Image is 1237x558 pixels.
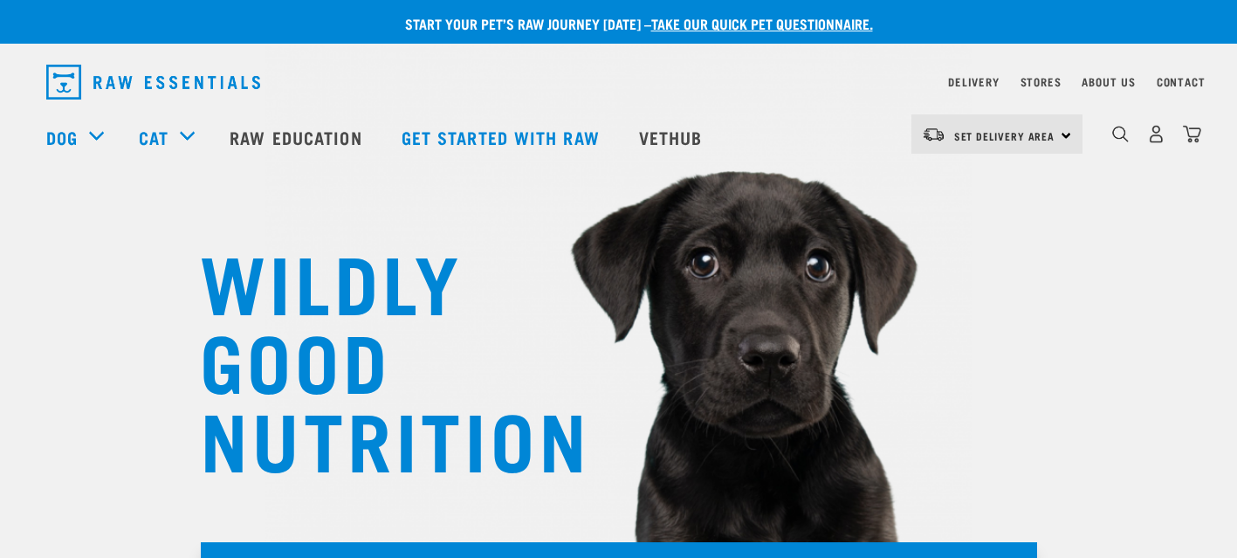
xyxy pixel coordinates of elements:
[200,240,549,476] h1: WILDLY GOOD NUTRITION
[1147,125,1165,143] img: user.png
[46,65,260,100] img: Raw Essentials Logo
[1082,79,1135,85] a: About Us
[948,79,999,85] a: Delivery
[1157,79,1206,85] a: Contact
[954,133,1055,139] span: Set Delivery Area
[1112,126,1129,142] img: home-icon-1@2x.png
[1183,125,1201,143] img: home-icon@2x.png
[1021,79,1062,85] a: Stores
[922,127,945,142] img: van-moving.png
[651,19,873,27] a: take our quick pet questionnaire.
[384,102,622,172] a: Get started with Raw
[46,124,78,150] a: Dog
[212,102,383,172] a: Raw Education
[139,124,168,150] a: Cat
[32,58,1206,107] nav: dropdown navigation
[622,102,725,172] a: Vethub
